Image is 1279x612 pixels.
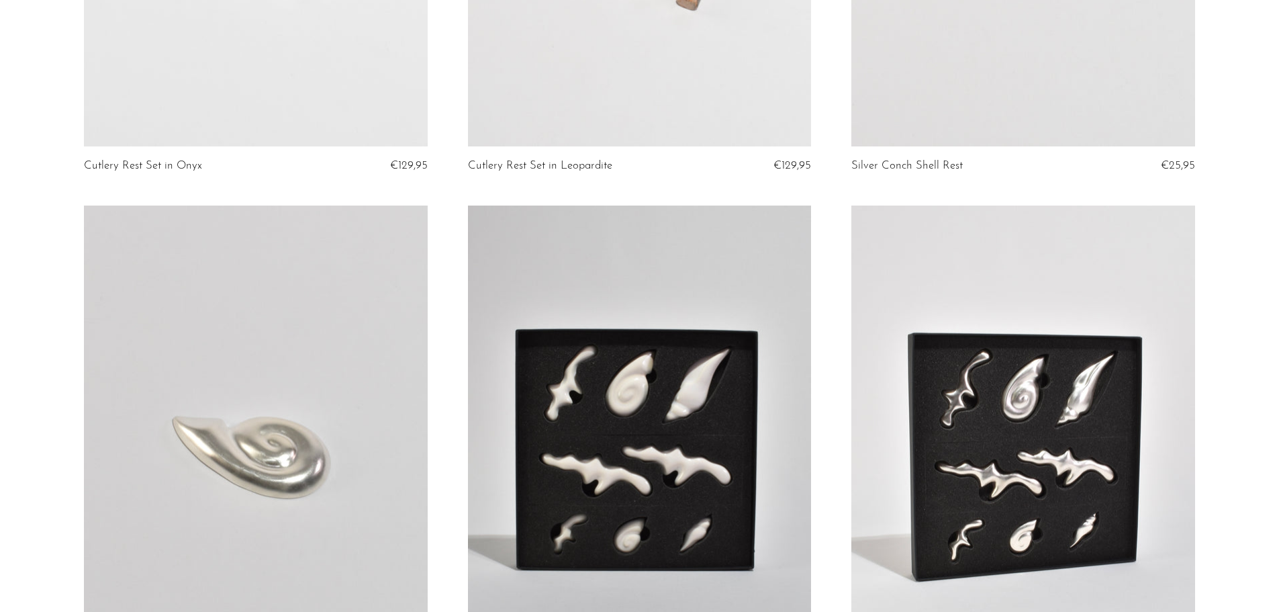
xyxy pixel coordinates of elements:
[851,160,963,172] a: Silver Conch Shell Rest
[390,160,428,171] span: €129,95
[84,160,202,172] a: Cutlery Rest Set in Onyx
[773,160,811,171] span: €129,95
[1161,160,1195,171] span: €25,95
[468,160,612,172] a: Cutlery Rest Set in Leopardite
